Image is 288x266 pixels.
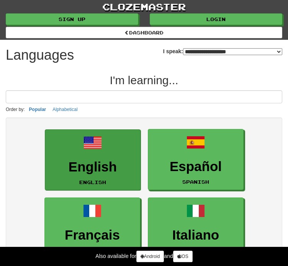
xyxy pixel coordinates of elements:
[45,129,141,190] a: EnglishEnglish
[6,27,282,38] a: dashboard
[182,179,209,184] small: Spanish
[50,105,80,114] button: Alphabetical
[6,74,282,86] h2: I'm learning...
[6,47,74,63] h1: Languages
[152,228,239,243] h3: Italiano
[136,251,164,262] a: Android
[6,13,138,25] a: Sign up
[148,197,244,258] a: ItalianoItalian
[163,47,282,55] label: I speak:
[173,251,193,262] a: iOS
[27,105,49,114] button: Popular
[79,180,106,185] small: English
[6,107,25,112] small: Order by:
[152,159,239,174] h3: Español
[150,13,282,25] a: Login
[148,129,244,190] a: EspañolSpanish
[183,48,282,55] select: I speak:
[49,228,136,243] h3: Français
[49,160,136,175] h3: English
[44,197,140,258] a: FrançaisFrench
